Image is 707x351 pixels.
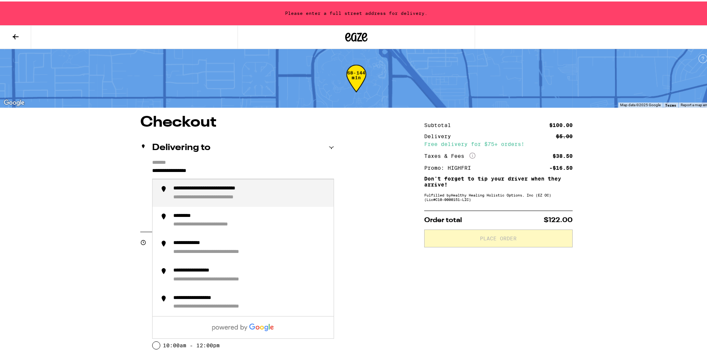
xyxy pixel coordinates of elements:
div: Fulfilled by Healthy Healing Holistic Options, Inc (EZ OC) (Lic# C10-0000151-LIC ) [424,191,573,200]
span: Map data ©2025 Google [620,101,661,105]
a: Terms [665,101,676,106]
div: Subtotal [424,121,456,126]
span: Order total [424,215,462,222]
div: Delivery [424,132,456,137]
div: Promo: HIGHFRI [424,164,476,169]
a: Open this area in Google Maps (opens a new window) [2,97,26,106]
button: Place Order [424,228,573,246]
label: 10:00am - 12:00pm [163,341,220,347]
h2: Delivering to [152,142,210,151]
div: $100.00 [549,121,573,126]
span: Place Order [480,234,517,240]
div: $38.50 [553,152,573,157]
p: Don't forget to tip your driver when they arrive! [424,174,573,186]
h1: Checkout [140,114,334,129]
span: $122.00 [544,215,573,222]
div: Free delivery for $75+ orders! [424,140,573,145]
div: $5.00 [556,132,573,137]
div: 68-144 min [346,69,366,97]
img: Google [2,97,26,106]
span: Hi. Need any help? [4,5,53,11]
div: -$16.50 [549,164,573,169]
div: Taxes & Fees [424,151,475,158]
